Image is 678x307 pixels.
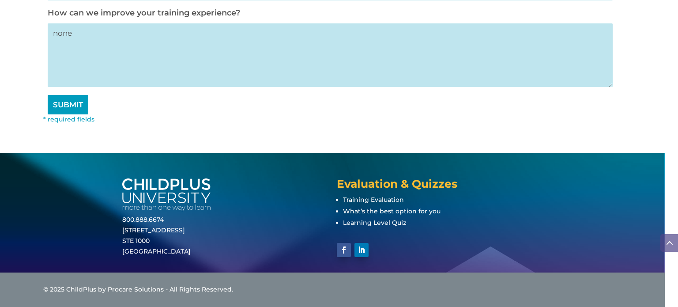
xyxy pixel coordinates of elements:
a: Learning Level Quiz [343,219,406,227]
a: Follow on Facebook [337,243,351,257]
div: © 2025 ChildPlus by Procare Solutions - All Rights Reserved. [43,284,608,295]
h4: Evaluation & Quizzes [337,178,529,194]
a: [STREET_ADDRESS]STE 1000[GEOGRAPHIC_DATA] [122,226,191,255]
a: What’s the best option for you [343,207,441,215]
font: * required fields [43,115,94,123]
a: Follow on LinkedIn [354,243,369,257]
img: white-cpu-wordmark [122,178,211,212]
label: How can we improve your training experience? [48,8,240,18]
a: 800.888.6674 [122,216,164,224]
a: Training Evaluation [343,196,404,204]
input: SUBMIT [48,95,88,114]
